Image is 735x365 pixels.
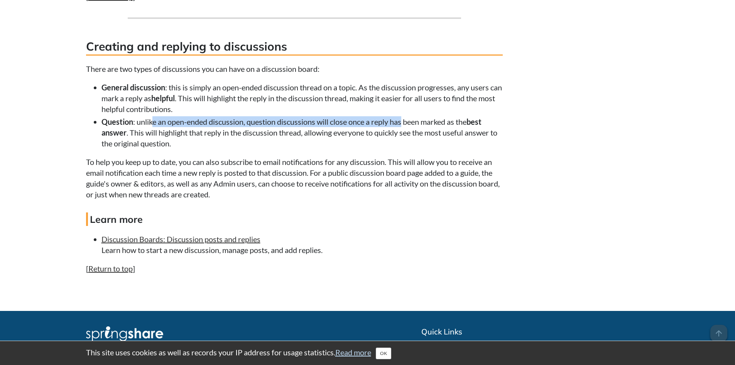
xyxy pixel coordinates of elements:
p: [ ] [86,263,503,274]
a: Read more [335,348,371,357]
li: : unlike an open-ended discussion, question discussions will close once a reply has been marked a... [101,116,503,149]
img: Springshare [86,326,163,341]
p: There are two types of discussions you can have on a discussion board: [86,63,503,74]
strong: General discussion [101,83,165,92]
a: Discussion Boards: Discussion posts and replies [101,234,260,244]
h3: Creating and replying to discussions [86,38,503,56]
h2: Quick Links [421,326,649,337]
strong: helpful [151,93,175,103]
li: Learn how to start a new discussion, manage posts, and add replies. [101,234,503,255]
a: arrow_upward [710,326,727,335]
div: This site uses cookies as well as records your IP address for usage statistics. [78,347,657,359]
a: Return to top [88,264,133,273]
span: arrow_upward [710,325,727,342]
h4: Learn more [86,212,503,226]
li: : this is simply an open-ended discussion thread on a topic. As the discussion progresses, any us... [101,82,503,114]
strong: Question [101,117,133,126]
strong: best answer [101,117,482,137]
button: Close [376,348,391,359]
p: To help you keep up to date, you can also subscribe to email notifications for any discussion. Th... [86,156,503,200]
